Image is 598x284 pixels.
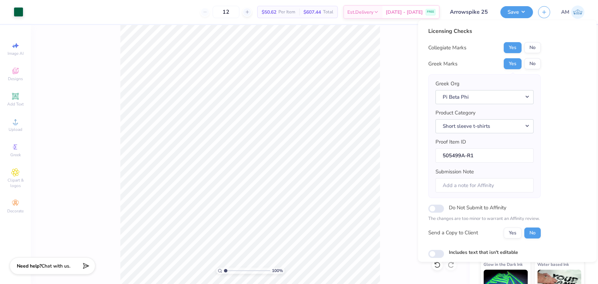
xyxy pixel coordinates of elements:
span: Add Text [7,101,24,107]
span: 100 % [272,268,283,274]
button: No [524,58,541,69]
button: Yes [504,58,522,69]
button: No [524,42,541,53]
label: Product Category [435,109,476,117]
button: Pi Beta Phi [435,90,534,104]
span: AM [561,8,569,16]
span: Per Item [278,9,295,16]
span: Image AI [8,51,24,56]
input: Add a note for Affinity [435,178,534,193]
div: Send a Copy to Client [428,229,478,237]
span: FREE [427,10,434,14]
span: Greek [10,152,21,158]
button: Yes [504,42,522,53]
label: Proof Item ID [435,138,466,146]
p: The changes are too minor to warrant an Affinity review. [428,215,541,222]
div: Licensing Checks [428,27,541,35]
label: Submission Note [435,168,474,175]
button: No [524,227,541,238]
div: Collegiate Marks [428,44,466,52]
input: – – [213,6,239,18]
span: [DATE] - [DATE] [386,9,423,16]
label: Greek Org [435,80,459,88]
button: Save [500,6,533,18]
span: $607.44 [303,9,321,16]
strong: Need help? [17,263,41,269]
span: Decorate [7,208,24,214]
button: Yes [504,227,522,238]
span: Designs [8,76,23,82]
div: Greek Marks [428,60,457,68]
input: Untitled Design [445,5,495,19]
label: Do Not Submit to Affinity [449,203,506,212]
span: Water based Ink [537,261,569,268]
span: Chat with us. [41,263,70,269]
button: Short sleeve t-shirts [435,119,534,133]
a: AM [561,5,584,19]
span: Glow in the Dark Ink [483,261,523,268]
img: Arvi Mikhail Parcero [571,5,584,19]
span: Total [323,9,333,16]
span: Clipart & logos [3,177,27,188]
label: Includes text that isn't editable [449,249,518,256]
span: Est. Delivery [347,9,373,16]
span: $50.62 [262,9,276,16]
span: Upload [9,127,22,132]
